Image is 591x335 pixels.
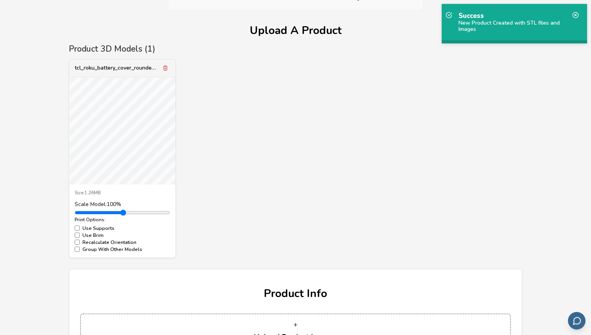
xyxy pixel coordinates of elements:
[75,65,158,71] div: tcl_roku_battery_cover_rounded.stl
[75,247,80,252] input: Group With Other Models
[75,240,170,245] label: Recalculate Orientation
[69,44,522,54] h2: Product 3D Models ( 1 )
[80,288,511,300] h1: Product Info
[568,312,586,330] button: Send feedback via email
[75,240,80,245] input: Recalculate Orientation
[75,226,80,231] input: Use Supports
[75,190,170,196] div: Size: 1.26MB
[75,247,170,252] label: Group With Other Models
[458,20,570,32] div: New Product Created with STL files and Images
[75,201,170,208] div: Scale Model: 100 %
[75,233,80,238] input: Use Brim
[69,25,522,37] h1: Upload A Product
[161,63,170,73] button: Remove model
[75,226,170,231] label: Use Supports
[75,233,170,238] label: Use Brim
[75,217,170,222] div: Print Options:
[458,12,570,20] p: Success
